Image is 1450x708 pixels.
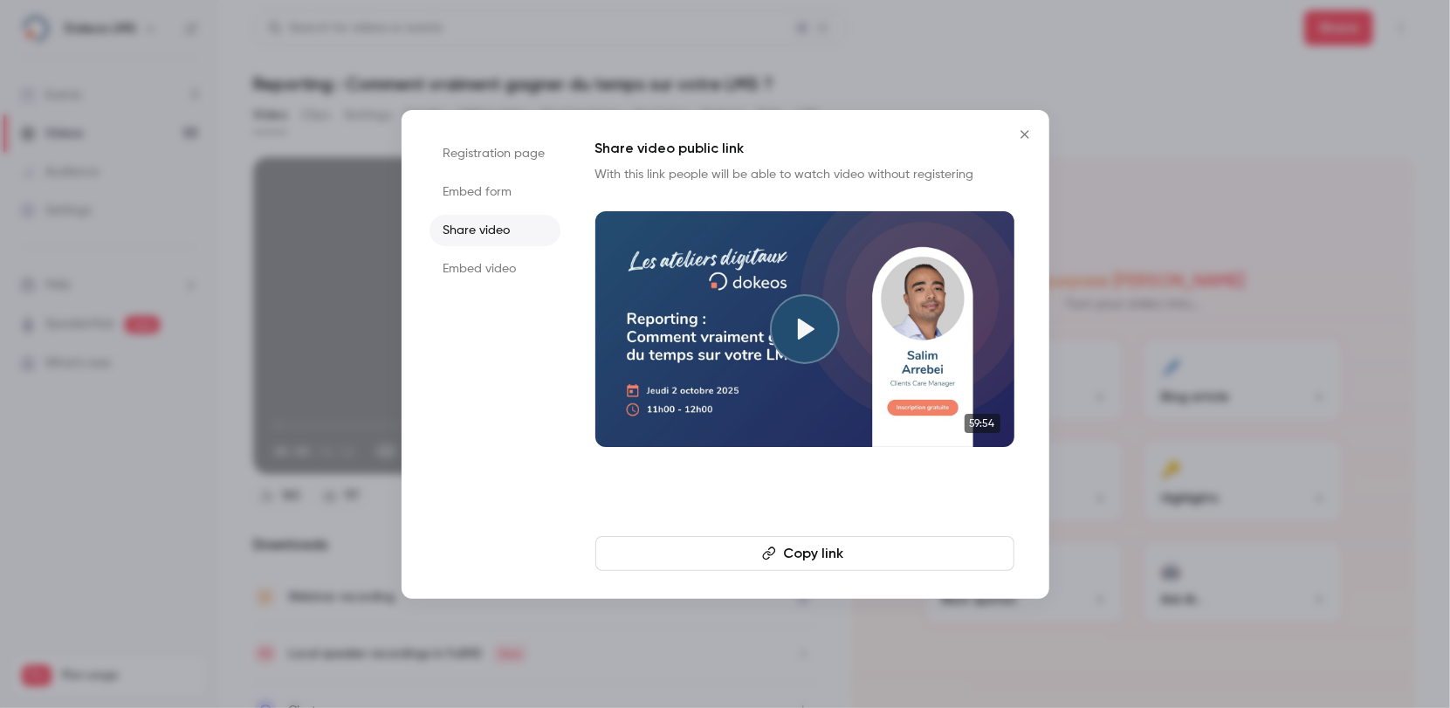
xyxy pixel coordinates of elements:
p: With this link people will be able to watch video without registering [595,166,1014,183]
li: Registration page [430,138,560,169]
li: Share video [430,215,560,246]
h1: Share video public link [595,138,1014,159]
button: Close [1007,117,1042,152]
li: Embed video [430,253,560,285]
li: Embed form [430,176,560,208]
button: Copy link [595,536,1014,571]
a: 59:54 [595,211,1014,447]
span: 59:54 [965,414,1000,433]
